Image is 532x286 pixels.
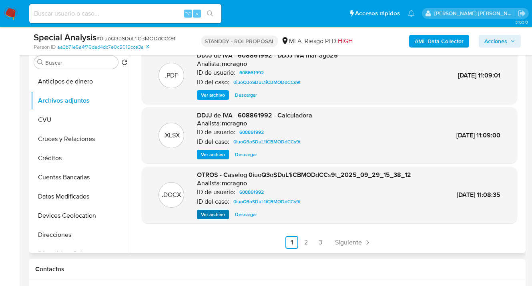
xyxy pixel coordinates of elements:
[34,31,96,44] b: Special Analysis
[31,110,131,129] button: CVU
[222,119,247,127] h6: mcragno
[31,72,131,91] button: Anticipos de dinero
[239,187,264,197] span: 608861992
[230,77,304,87] a: 0iuoQ3oSDuL1iCBMODdCCs9t
[197,51,338,60] span: DDJJ de IVA - 608861992 - DDJJ IVA mar-ago25
[197,128,235,136] p: ID de usuario:
[197,210,229,219] button: Ver archivo
[34,44,56,51] b: Person ID
[305,37,353,46] span: Riesgo PLD:
[201,151,225,159] span: Ver archivo
[197,60,221,68] p: Analista:
[31,168,131,187] button: Cuentas Bancarias
[235,91,257,99] span: Descargar
[235,151,257,159] span: Descargar
[409,35,469,48] button: AML Data Collector
[231,90,261,100] button: Descargar
[231,150,261,159] button: Descargar
[163,131,180,140] p: .XLSX
[518,9,526,18] a: Salir
[57,44,149,51] a: aa3b71e5a4f76dad4dc7e0c5015cce3a
[31,206,131,225] button: Devices Geolocation
[434,10,515,17] p: juanpablo.jfernandez@mercadolibre.com
[197,90,229,100] button: Ver archivo
[96,34,175,42] span: # 0iuoQ3oSDuL1iCBMODdCCs9t
[197,111,312,120] span: DDJJ de IVA - 608861992 - Calculadora
[285,236,298,249] a: Ir a la página 1
[31,244,131,264] button: Dispositivos Point
[197,188,235,196] p: ID de usuario:
[230,197,304,207] a: 0iuoQ3oSDuL1iCBMODdCCs9t
[197,119,221,127] p: Analista:
[456,131,500,140] span: [DATE] 11:09:00
[458,71,500,80] span: [DATE] 11:09:01
[239,68,264,77] span: 608861992
[335,239,362,246] span: Siguiente
[281,37,301,46] div: MLA
[457,190,500,199] span: [DATE] 11:08:35
[236,187,267,197] a: 608861992
[231,210,261,219] button: Descargar
[201,211,225,218] span: Ver archivo
[332,236,375,249] a: Siguiente
[197,179,221,187] p: Analista:
[355,9,400,18] span: Accesos rápidos
[162,191,181,199] p: .DOCX
[31,129,131,149] button: Cruces y Relaciones
[233,197,301,207] span: 0iuoQ3oSDuL1iCBMODdCCs9t
[197,170,411,179] span: OTROS - Caselog 0iuoQ3oSDuL1iCBMODdCCs9t_2025_09_29_15_38_12
[45,59,115,66] input: Buscar
[197,78,229,86] p: ID del caso:
[35,265,519,273] h1: Contactos
[300,236,313,249] a: Ir a la página 2
[484,35,507,48] span: Acciones
[230,137,304,147] a: 0iuoQ3oSDuL1iCBMODdCCs9t
[236,68,267,77] a: 608861992
[201,91,225,99] span: Ver archivo
[415,35,464,48] b: AML Data Collector
[235,211,257,218] span: Descargar
[236,127,267,137] a: 608861992
[31,91,131,110] button: Archivos adjuntos
[233,77,301,87] span: 0iuoQ3oSDuL1iCBMODdCCs9t
[196,10,198,17] span: s
[479,35,521,48] button: Acciones
[121,59,128,68] button: Volver al orden por defecto
[314,236,327,249] a: Ir a la página 3
[197,138,229,146] p: ID del caso:
[165,71,178,80] p: .PDF
[197,198,229,206] p: ID del caso:
[201,36,278,47] p: STANDBY - ROI PROPOSAL
[37,59,44,66] button: Buscar
[515,19,528,25] span: 3.163.0
[197,150,229,159] button: Ver archivo
[222,60,247,68] h6: mcragno
[29,8,221,19] input: Buscar usuario o caso...
[31,187,131,206] button: Datos Modificados
[233,137,301,147] span: 0iuoQ3oSDuL1iCBMODdCCs9t
[222,179,247,187] h6: mcragno
[338,36,353,46] span: HIGH
[142,236,517,249] nav: Paginación
[408,10,415,17] a: Notificaciones
[31,149,131,168] button: Créditos
[185,10,191,17] span: ⌥
[202,8,218,19] button: search-icon
[239,127,264,137] span: 608861992
[197,69,235,77] p: ID de usuario:
[31,225,131,244] button: Direcciones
